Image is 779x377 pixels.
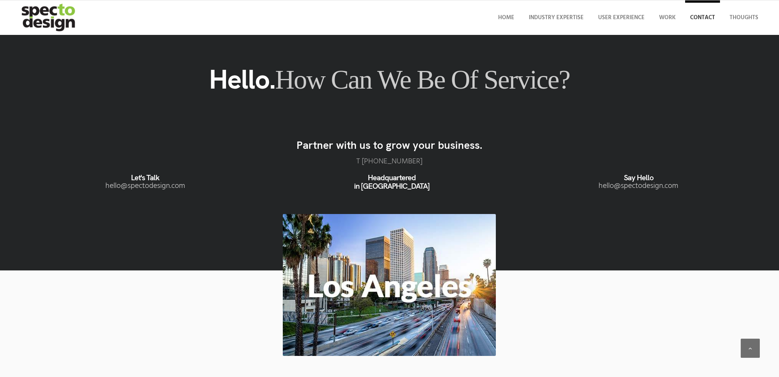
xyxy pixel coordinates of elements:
a: moc.ngisedotceps@olleh [599,177,678,195]
a: Contact [685,0,720,35]
span: Industry Expertise [529,13,584,22]
a: User Experience [593,0,649,35]
span: How can we be of service? [275,65,570,94]
img: specto-logo-2020 [16,0,82,35]
span: User Experience [598,13,645,22]
span: Home [498,13,514,22]
h6: Let's Talk [22,173,269,182]
a: Thoughts [725,0,763,35]
img: los-angeles-downtown-skyline [283,214,496,356]
a: Home [493,0,519,35]
span: Contact [690,13,715,22]
a: Work [654,0,681,35]
p: T ‪[PHONE_NUMBER]‬ [19,157,760,166]
span: Work [659,13,676,22]
span: Thoughts [730,13,758,22]
a: moc.ngisedotceps@olleh [105,177,185,195]
a: Industry Expertise [524,0,589,35]
h6: Say Hello [515,173,762,182]
h6: Headquartered in [GEOGRAPHIC_DATA] [269,173,515,190]
h3: Partner with us to grow your business. [19,139,760,151]
h1: Hello. [19,62,760,97]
